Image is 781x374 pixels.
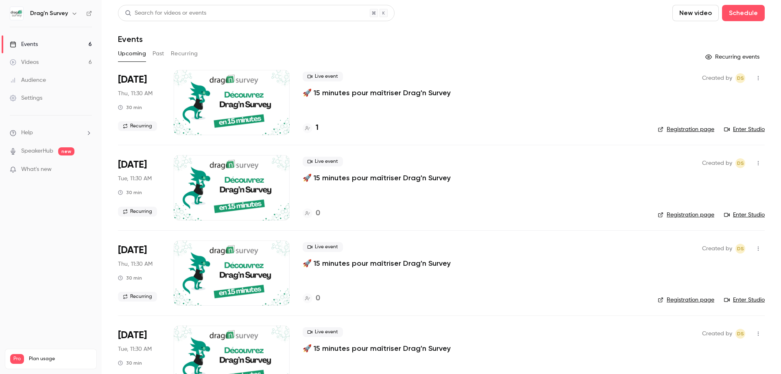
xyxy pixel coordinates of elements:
[658,296,714,304] a: Registration page
[118,275,142,281] div: 30 min
[21,147,53,155] a: SpeakerHub
[118,158,147,171] span: [DATE]
[316,122,319,133] h4: 1
[118,47,146,60] button: Upcoming
[737,73,744,83] span: DS
[658,125,714,133] a: Registration page
[118,329,147,342] span: [DATE]
[735,244,745,254] span: Drag'n Survey
[702,158,732,168] span: Created by
[303,258,451,268] a: 🚀 15 minutes pour maîtriser Drag'n Survey
[737,158,744,168] span: DS
[118,90,153,98] span: Thu, 11:30 AM
[10,40,38,48] div: Events
[21,129,33,137] span: Help
[303,208,320,219] a: 0
[118,155,161,220] div: Oct 14 Tue, 11:30 AM (Europe/Paris)
[118,104,142,111] div: 30 min
[10,129,92,137] li: help-dropdown-opener
[303,157,343,166] span: Live event
[303,242,343,252] span: Live event
[303,88,451,98] a: 🚀 15 minutes pour maîtriser Drag'n Survey
[303,72,343,81] span: Live event
[303,293,320,304] a: 0
[118,189,142,196] div: 30 min
[118,241,161,306] div: Oct 16 Thu, 11:30 AM (Europe/Paris)
[10,7,23,20] img: Drag'n Survey
[658,211,714,219] a: Registration page
[118,121,157,131] span: Recurring
[722,5,765,21] button: Schedule
[58,147,74,155] span: new
[702,329,732,339] span: Created by
[10,354,24,364] span: Pro
[737,329,744,339] span: DS
[735,158,745,168] span: Drag'n Survey
[724,211,765,219] a: Enter Studio
[735,329,745,339] span: Drag'n Survey
[118,292,157,302] span: Recurring
[735,73,745,83] span: Drag'n Survey
[737,244,744,254] span: DS
[118,73,147,86] span: [DATE]
[118,360,142,366] div: 30 min
[118,345,152,353] span: Tue, 11:30 AM
[303,173,451,183] a: 🚀 15 minutes pour maîtriser Drag'n Survey
[118,244,147,257] span: [DATE]
[702,50,765,63] button: Recurring events
[30,9,68,17] h6: Drag'n Survey
[10,94,42,102] div: Settings
[303,122,319,133] a: 1
[724,125,765,133] a: Enter Studio
[724,296,765,304] a: Enter Studio
[118,207,157,217] span: Recurring
[118,260,153,268] span: Thu, 11:30 AM
[316,208,320,219] h4: 0
[10,76,46,84] div: Audience
[82,166,92,173] iframe: Noticeable Trigger
[21,165,52,174] span: What's new
[153,47,164,60] button: Past
[118,175,152,183] span: Tue, 11:30 AM
[10,58,39,66] div: Videos
[702,73,732,83] span: Created by
[702,244,732,254] span: Created by
[672,5,719,21] button: New video
[303,343,451,353] a: 🚀 15 minutes pour maîtriser Drag'n Survey
[118,34,143,44] h1: Events
[316,293,320,304] h4: 0
[29,356,92,362] span: Plan usage
[125,9,206,17] div: Search for videos or events
[303,327,343,337] span: Live event
[118,70,161,135] div: Oct 9 Thu, 11:30 AM (Europe/Paris)
[171,47,198,60] button: Recurring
